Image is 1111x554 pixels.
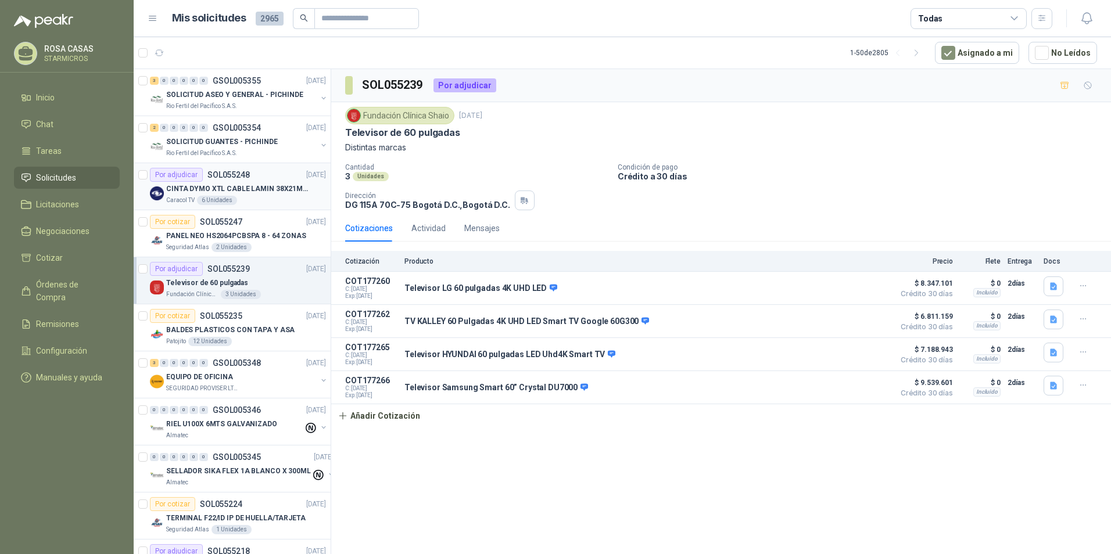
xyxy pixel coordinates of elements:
[150,124,159,132] div: 2
[212,243,252,252] div: 2 Unidades
[180,406,188,414] div: 0
[345,127,460,139] p: Televisor de 60 pulgadas
[345,222,393,235] div: Cotizaciones
[14,220,120,242] a: Negociaciones
[345,107,454,124] div: Fundación Clínica Shaio
[345,343,397,352] p: COT177265
[150,356,328,393] a: 3 0 0 0 0 0 GSOL005348[DATE] Company LogoEQUIPO DE OFICINASEGURIDAD PROVISER LTDA
[1008,376,1037,390] p: 2 días
[973,354,1001,364] div: Incluido
[404,257,888,265] p: Producto
[1008,276,1037,290] p: 2 días
[189,359,198,367] div: 0
[172,10,246,27] h1: Mis solicitudes
[14,366,120,388] a: Manuales y ayuda
[160,359,169,367] div: 0
[150,516,164,530] img: Company Logo
[150,453,159,461] div: 0
[347,109,360,122] img: Company Logo
[170,453,178,461] div: 0
[150,406,159,414] div: 0
[345,163,608,171] p: Cantidad
[180,359,188,367] div: 0
[345,276,397,286] p: COT177260
[36,145,62,157] span: Tareas
[14,167,120,189] a: Solicitudes
[134,163,331,210] a: Por adjudicarSOL055248[DATE] Company LogoCINTA DYMO XTL CABLE LAMIN 38X21MMBLANCOCaracol TV6 Unid...
[150,469,164,483] img: Company Logo
[345,326,397,333] span: Exp: [DATE]
[170,77,178,85] div: 0
[166,431,188,440] p: Almatec
[166,149,237,158] p: Rio Fertil del Pacífico S.A.S.
[960,343,1001,357] p: $ 0
[14,113,120,135] a: Chat
[918,12,942,25] div: Todas
[14,247,120,269] a: Cotizar
[166,478,188,487] p: Almatec
[306,499,326,510] p: [DATE]
[213,406,261,414] p: GSOL005346
[895,290,953,297] span: Crédito 30 días
[404,283,557,294] p: Televisor LG 60 pulgadas 4K UHD LED
[353,172,389,181] div: Unidades
[895,343,953,357] span: $ 7.188.943
[618,163,1106,171] p: Condición de pago
[150,309,195,323] div: Por cotizar
[166,525,209,534] p: Seguridad Atlas
[150,233,164,247] img: Company Logo
[345,376,397,385] p: COT177266
[895,323,953,330] span: Crédito 30 días
[256,12,284,26] span: 2965
[166,231,306,242] p: PANEL NEO HS2064PCBSPA 8 - 64 ZONAS
[199,77,208,85] div: 0
[345,200,510,210] p: DG 115A 70C-75 Bogotá D.C. , Bogotá D.C.
[166,184,311,195] p: CINTA DYMO XTL CABLE LAMIN 38X21MMBLANCO
[895,257,953,265] p: Precio
[150,375,164,388] img: Company Logo
[150,328,164,341] img: Company Logo
[207,265,250,273] p: SOL055239
[433,78,496,92] div: Por adjudicar
[411,222,446,235] div: Actividad
[166,419,277,430] p: RIEL U100X 6MTS GALVANIZADO
[306,75,326,87] p: [DATE]
[160,406,169,414] div: 0
[150,77,159,85] div: 3
[199,124,208,132] div: 0
[345,385,397,392] span: C: [DATE]
[166,243,209,252] p: Seguridad Atlas
[14,340,120,362] a: Configuración
[1008,257,1037,265] p: Entrega
[404,316,649,327] p: TV KALLEY 60 Pulgadas 4K UHD LED Smart TV Google 60G300
[36,91,55,104] span: Inicio
[166,337,186,346] p: Patojito
[345,359,397,366] span: Exp: [DATE]
[306,311,326,322] p: [DATE]
[180,77,188,85] div: 0
[160,124,169,132] div: 0
[464,222,500,235] div: Mensajes
[36,251,63,264] span: Cotizar
[166,513,306,524] p: TERMINAL F22/ID IP DE HUELLA/TARJETA
[166,196,195,205] p: Caracol TV
[189,453,198,461] div: 0
[36,118,53,131] span: Chat
[895,376,953,390] span: $ 9.539.601
[170,359,178,367] div: 0
[345,192,510,200] p: Dirección
[895,276,953,290] span: $ 8.347.101
[345,293,397,300] span: Exp: [DATE]
[197,196,237,205] div: 6 Unidades
[331,404,427,427] button: Añadir Cotización
[36,318,79,330] span: Remisiones
[213,453,261,461] p: GSOL005345
[160,453,169,461] div: 0
[134,257,331,304] a: Por adjudicarSOL055239[DATE] Company LogoTelevisor de 60 pulgadasFundación Clínica Shaio3 Unidades
[345,310,397,319] p: COT177262
[200,218,242,226] p: SOL055247
[134,492,331,539] a: Por cotizarSOL055224[DATE] Company LogoTERMINAL F22/ID IP DE HUELLA/TARJETASeguridad Atlas1 Unidades
[935,42,1019,64] button: Asignado a mi
[306,217,326,228] p: [DATE]
[345,286,397,293] span: C: [DATE]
